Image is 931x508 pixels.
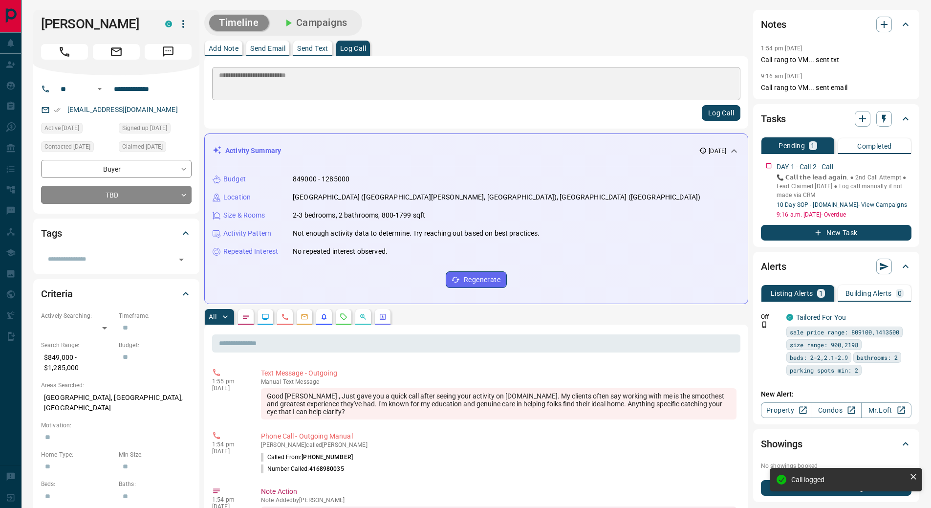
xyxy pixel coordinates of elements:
[261,388,736,420] div: Good [PERSON_NAME] , Just gave you a quick call after seeing your activity on [DOMAIN_NAME]. My c...
[122,142,163,152] span: Claimed [DATE]
[861,402,911,418] a: Mr.Loft
[261,453,353,462] p: Called From:
[898,290,902,297] p: 0
[779,142,805,149] p: Pending
[761,13,911,36] div: Notes
[761,83,911,93] p: Call rang to VM... sent email
[845,290,892,297] p: Building Alerts
[41,381,192,390] p: Areas Searched:
[209,313,217,320] p: All
[41,186,192,204] div: TBD
[446,271,507,288] button: Regenerate
[273,15,357,31] button: Campaigns
[309,465,344,472] span: 4168980035
[761,17,786,32] h2: Notes
[209,45,238,52] p: Add Note
[761,402,811,418] a: Property
[261,442,736,448] p: [PERSON_NAME] called [PERSON_NAME]
[379,313,387,321] svg: Agent Actions
[41,480,114,488] p: Beds:
[261,378,736,385] p: Text Message
[41,341,114,350] p: Search Range:
[281,313,289,321] svg: Calls
[761,73,802,80] p: 9:16 am [DATE]
[261,486,736,497] p: Note Action
[225,146,281,156] p: Activity Summary
[41,16,151,32] h1: [PERSON_NAME]
[212,378,246,385] p: 1:55 pm
[41,350,114,376] p: $849,000 - $1,285,000
[119,341,192,350] p: Budget:
[790,340,858,350] span: size range: 900,2198
[786,314,793,321] div: condos.ca
[212,385,246,392] p: [DATE]
[223,210,265,221] p: Size & Rooms
[223,192,251,202] p: Location
[791,476,906,484] div: Call logged
[709,147,726,155] p: [DATE]
[771,290,813,297] p: Listing Alerts
[41,221,192,245] div: Tags
[44,142,90,152] span: Contacted [DATE]
[174,253,188,266] button: Open
[41,141,114,155] div: Wed Aug 06 2025
[819,290,823,297] p: 1
[811,402,861,418] a: Condos
[857,143,892,150] p: Completed
[761,321,768,328] svg: Push Notification Only
[261,464,344,473] p: Number Called:
[761,462,911,470] p: No showings booked
[119,450,192,459] p: Min Size:
[761,389,911,399] p: New Alert:
[293,192,700,202] p: [GEOGRAPHIC_DATA] ([GEOGRAPHIC_DATA][PERSON_NAME], [GEOGRAPHIC_DATA]), [GEOGRAPHIC_DATA] ([GEOGRA...
[41,421,192,430] p: Motivation:
[761,436,802,452] h2: Showings
[790,365,858,375] span: parking spots min: 2
[41,450,114,459] p: Home Type:
[761,225,911,241] button: New Task
[359,313,367,321] svg: Opportunities
[761,111,786,127] h2: Tasks
[761,480,911,496] button: New Showing
[761,312,780,321] p: Off
[41,160,192,178] div: Buyer
[41,286,73,302] h2: Criteria
[297,45,328,52] p: Send Text
[41,311,114,320] p: Actively Searching:
[302,454,353,461] span: [PHONE_NUMBER]
[209,15,269,31] button: Timeline
[250,45,285,52] p: Send Email
[261,431,736,442] p: Phone Call - Outgoing Manual
[119,480,192,488] p: Baths:
[119,123,192,136] div: Wed Jul 30 2025
[242,313,250,321] svg: Notes
[223,174,246,184] p: Budget
[261,378,281,385] span: manual
[761,432,911,456] div: Showings
[261,497,736,504] p: Note Added by [PERSON_NAME]
[857,353,898,362] span: bathrooms: 2
[44,123,79,133] span: Active [DATE]
[41,123,114,136] div: Wed Jul 30 2025
[320,313,328,321] svg: Listing Alerts
[293,228,540,239] p: Not enough activity data to determine. Try reaching out based on best practices.
[41,225,62,241] h2: Tags
[54,107,61,113] svg: Email Verified
[702,105,740,121] button: Log Call
[761,107,911,131] div: Tasks
[212,496,246,503] p: 1:54 pm
[212,441,246,448] p: 1:54 pm
[165,21,172,27] div: condos.ca
[293,246,388,257] p: No repeated interest observed.
[340,45,366,52] p: Log Call
[93,44,140,60] span: Email
[790,353,848,362] span: beds: 2-2,2.1-2.9
[777,210,911,219] p: 9:16 a.m. [DATE] - Overdue
[223,228,271,239] p: Activity Pattern
[145,44,192,60] span: Message
[301,313,308,321] svg: Emails
[293,210,425,221] p: 2-3 bedrooms, 2 bathrooms, 800-1799 sqft
[777,173,911,199] p: 📞 𝗖𝗮𝗹𝗹 𝘁𝗵𝗲 𝗹𝗲𝗮𝗱 𝗮𝗴𝗮𝗶𝗻. ● 2nd Call Attempt ● Lead Claimed [DATE] ‎● Log call manually if not made ...
[212,448,246,455] p: [DATE]
[790,327,899,337] span: sale price range: 809100,1413500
